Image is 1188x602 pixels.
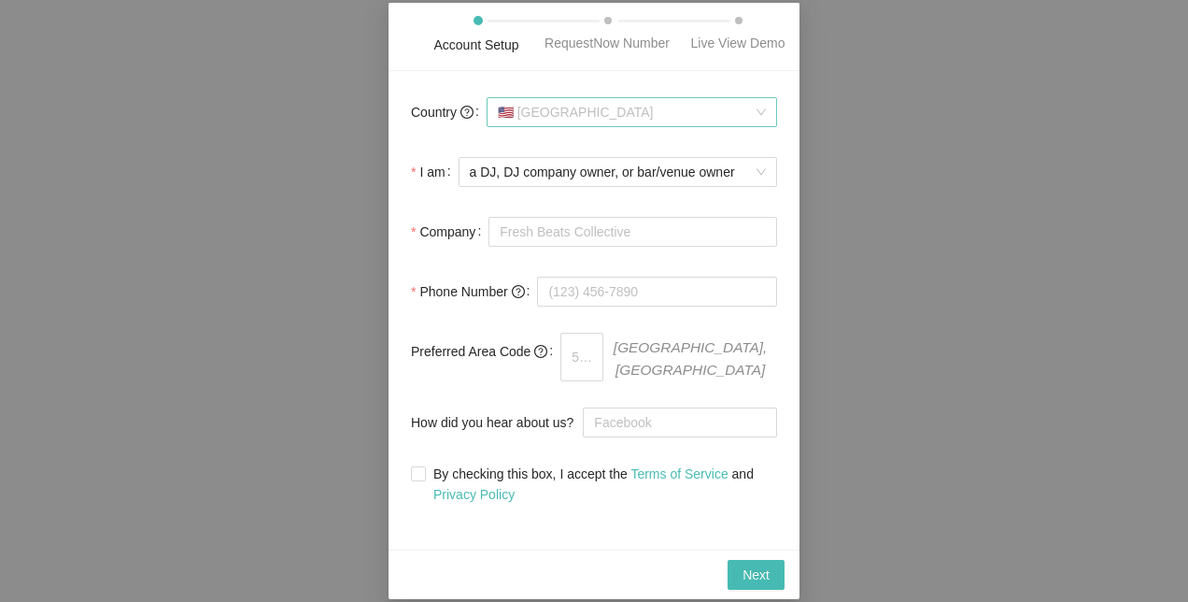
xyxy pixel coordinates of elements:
span: question-circle [534,345,547,358]
button: Next [728,560,785,590]
span: By checking this box, I accept the and [426,464,777,505]
span: a DJ, DJ company owner, or bar/venue owner [470,158,766,186]
input: Company [488,217,777,247]
span: [GEOGRAPHIC_DATA], [GEOGRAPHIC_DATA] [603,333,777,381]
input: How did you hear about us? [583,408,777,437]
div: Live View Demo [691,33,785,53]
input: (123) 456-7890 [537,277,777,307]
a: Terms of Service [630,466,728,481]
span: Country [411,102,474,122]
input: 510 [560,333,603,381]
div: Account Setup [433,35,518,55]
span: Phone Number [419,281,524,302]
a: Privacy Policy [433,487,515,502]
div: RequestNow Number [544,33,670,53]
span: Next [742,565,770,585]
label: I am [411,153,459,191]
span: 🇺🇸 [498,105,514,120]
span: question-circle [512,285,525,298]
span: Preferred Area Code [411,341,547,362]
label: How did you hear about us? [411,404,583,441]
span: [GEOGRAPHIC_DATA] [498,98,766,126]
span: question-circle [460,106,474,119]
label: Company [411,213,488,251]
